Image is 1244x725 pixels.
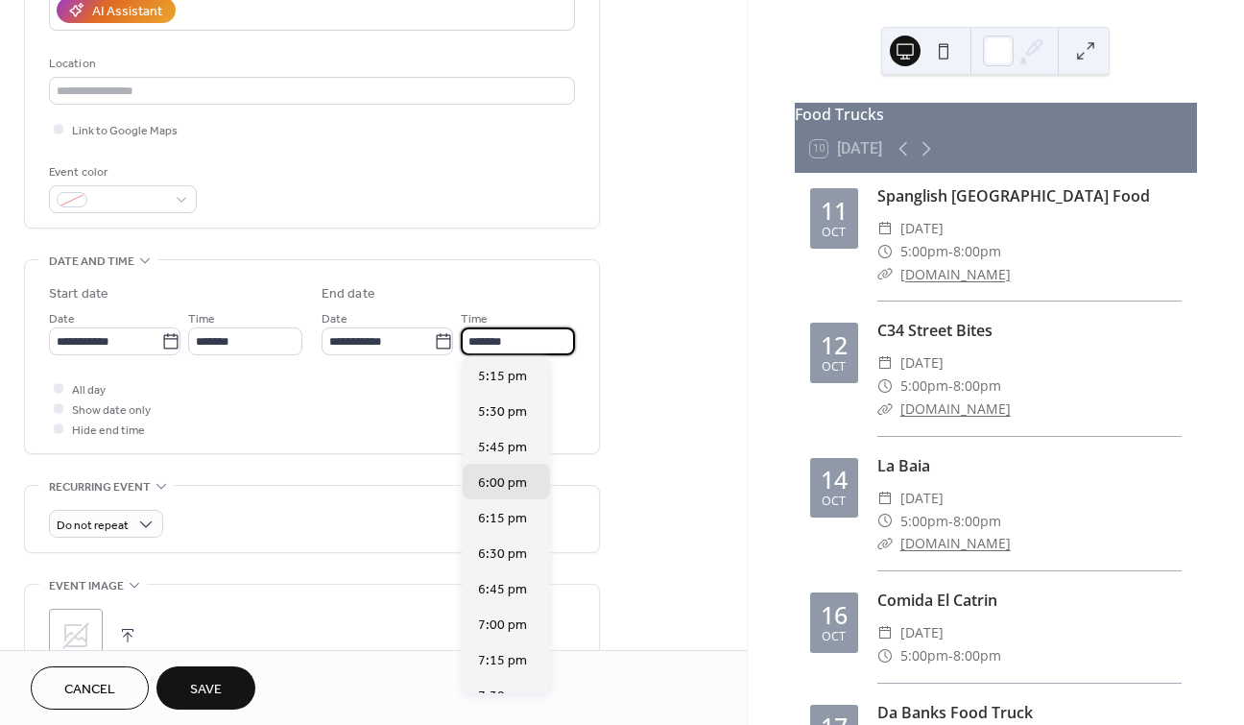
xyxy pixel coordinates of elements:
span: Do not repeat [57,515,129,537]
span: 8:00pm [953,240,1001,263]
div: Comida El Catrin [877,589,1182,612]
a: La Baia [877,455,930,476]
span: - [948,375,953,398]
div: ​ [877,351,893,375]
span: 6:30 pm [478,544,527,565]
button: Save [156,666,255,710]
span: Save [190,680,222,700]
div: 12 [821,333,848,357]
div: ​ [877,532,893,555]
span: All day [72,380,106,400]
span: Recurring event [49,477,151,497]
div: ​ [877,263,893,286]
span: 5:00pm [900,644,948,667]
div: AI Assistant [92,2,162,22]
div: ​ [877,487,893,510]
div: ​ [877,510,893,533]
div: 14 [821,468,848,492]
span: 8:00pm [953,375,1001,398]
span: [DATE] [900,487,944,510]
span: Time [461,309,488,329]
span: [DATE] [900,217,944,240]
a: [DOMAIN_NAME] [900,265,1011,283]
span: 7:15 pm [478,651,527,671]
a: [DOMAIN_NAME] [900,534,1011,552]
span: Date [49,309,75,329]
div: ​ [877,621,893,644]
span: 5:00pm [900,240,948,263]
span: [DATE] [900,351,944,375]
span: Time [188,309,215,329]
div: Oct [822,361,846,374]
div: Oct [822,227,846,239]
div: ​ [877,240,893,263]
span: Link to Google Maps [72,121,178,141]
div: Oct [822,631,846,643]
a: [DOMAIN_NAME] [900,399,1011,418]
div: 16 [821,603,848,627]
button: Cancel [31,666,149,710]
span: 8:00pm [953,644,1001,667]
span: 5:45 pm [478,438,527,458]
span: Date [322,309,347,329]
div: ​ [877,375,893,398]
span: Show date only [72,400,151,421]
div: ​ [877,644,893,667]
span: Cancel [64,680,115,700]
span: 5:00pm [900,375,948,398]
div: ​ [877,398,893,421]
span: 5:30 pm [478,402,527,423]
span: 5:15 pm [478,367,527,387]
div: Location [49,54,571,74]
span: 8:00pm [953,510,1001,533]
div: Start date [49,284,108,304]
span: 6:15 pm [478,509,527,529]
div: End date [322,284,375,304]
span: [DATE] [900,621,944,644]
div: Food Trucks [795,103,1197,126]
span: - [948,240,953,263]
span: - [948,644,953,667]
span: Date and time [49,252,134,272]
div: Event color [49,162,193,182]
span: 7:00 pm [478,616,527,636]
div: Oct [822,495,846,508]
span: Event image [49,576,124,596]
span: 5:00pm [900,510,948,533]
div: ; [49,609,103,663]
span: 6:00 pm [478,473,527,494]
span: 7:30 pm [478,687,527,707]
span: - [948,510,953,533]
div: ​ [877,217,893,240]
a: Spanglish [GEOGRAPHIC_DATA] Food [877,185,1150,206]
span: 6:45 pm [478,580,527,600]
span: Hide end time [72,421,145,441]
a: C34 Street Bites [877,320,993,341]
div: 11 [821,199,848,223]
a: Da Banks Food Truck [877,702,1033,723]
